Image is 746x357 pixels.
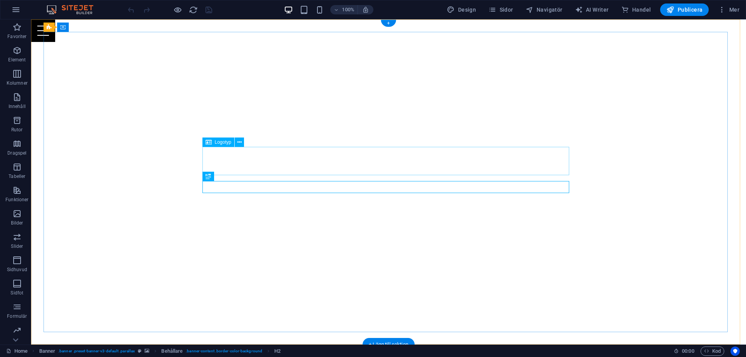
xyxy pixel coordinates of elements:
[618,3,654,16] button: Handel
[363,338,415,351] div: + Lägg till sektion
[161,347,183,356] span: Klicka för att välja. Dubbelklicka för att redigera
[11,220,23,226] p: Bilder
[621,6,651,14] span: Handel
[188,5,198,14] button: reload
[7,150,26,156] p: Dragspel
[485,3,516,16] button: Sidor
[215,140,232,145] span: Logotyp
[7,313,27,319] p: Formulär
[715,3,743,16] button: Mer
[8,57,26,63] p: Element
[11,127,23,133] p: Rutor
[39,347,56,356] span: Klicka för att välja. Dubbelklicka för att redigera
[362,6,369,13] i: Justera zoomnivån automatiskt vid storleksändring för att passa vald enhet.
[381,20,396,27] div: +
[666,6,702,14] span: Publicera
[186,347,262,356] span: . banner-content .border-color-background
[58,347,135,356] span: . banner .preset-banner-v3-default .parallax
[718,6,739,14] span: Mer
[5,197,28,203] p: Funktioner
[575,6,609,14] span: AI Writer
[523,3,566,16] button: Navigatör
[138,349,141,353] i: Det här elementet är en anpassningsbar förinställning
[10,290,23,296] p: Sidfot
[7,33,26,40] p: Favoriter
[39,347,281,356] nav: breadcrumb
[45,5,103,14] img: Editor Logo
[7,80,28,86] p: Kolumner
[674,347,694,356] h6: Sessionstid
[687,348,688,354] span: :
[7,266,27,273] p: Sidhuvud
[9,173,25,179] p: Tabeller
[444,3,479,16] div: Design (Ctrl+Alt+Y)
[682,347,694,356] span: 00 00
[6,347,28,356] a: Klicka för att avbryta val. Dubbelklicka för att öppna sidor
[660,3,709,16] button: Publicera
[274,347,281,356] span: Klicka för att välja. Dubbelklicka för att redigera
[572,3,612,16] button: AI Writer
[488,6,513,14] span: Sidor
[444,3,479,16] button: Design
[701,347,724,356] button: Kod
[173,5,182,14] button: Klicka här för att lämna förhandsvisningsläge och fortsätta redigera
[704,347,721,356] span: Kod
[730,347,740,356] button: Usercentrics
[447,6,476,14] span: Design
[342,5,354,14] h6: 100%
[330,5,358,14] button: 100%
[526,6,563,14] span: Navigatör
[145,349,149,353] i: Det här elementet innehåller en bakgrund
[9,103,26,110] p: Innehåll
[11,243,23,249] p: Slider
